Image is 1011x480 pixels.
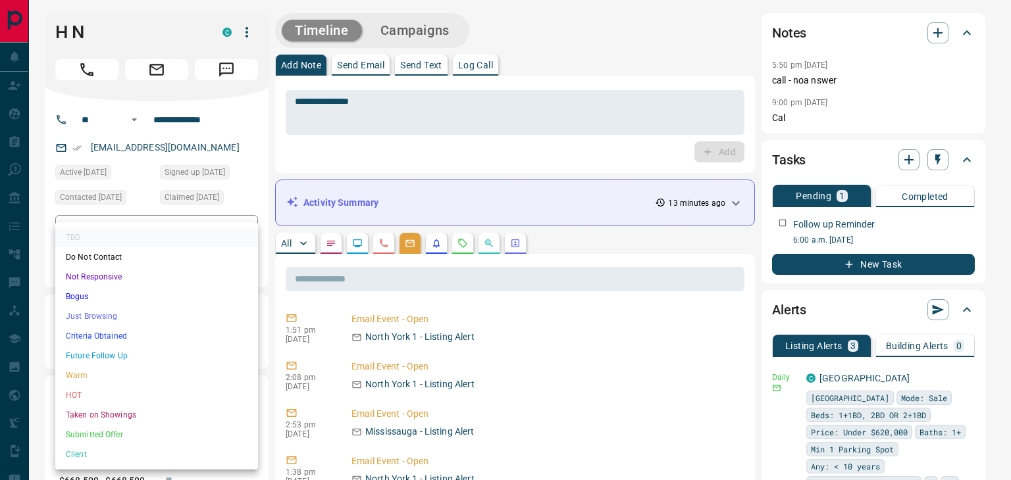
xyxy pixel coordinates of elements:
[55,385,258,405] li: HOT
[55,247,258,267] li: Do Not Contact
[55,267,258,287] li: Not Responsive
[55,425,258,444] li: Submitted Offer
[55,306,258,326] li: Just Browsing
[55,444,258,464] li: Client
[55,287,258,306] li: Bogus
[55,326,258,346] li: Criteria Obtained
[55,346,258,366] li: Future Follow Up
[55,366,258,385] li: Warm
[55,405,258,425] li: Taken on Showings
